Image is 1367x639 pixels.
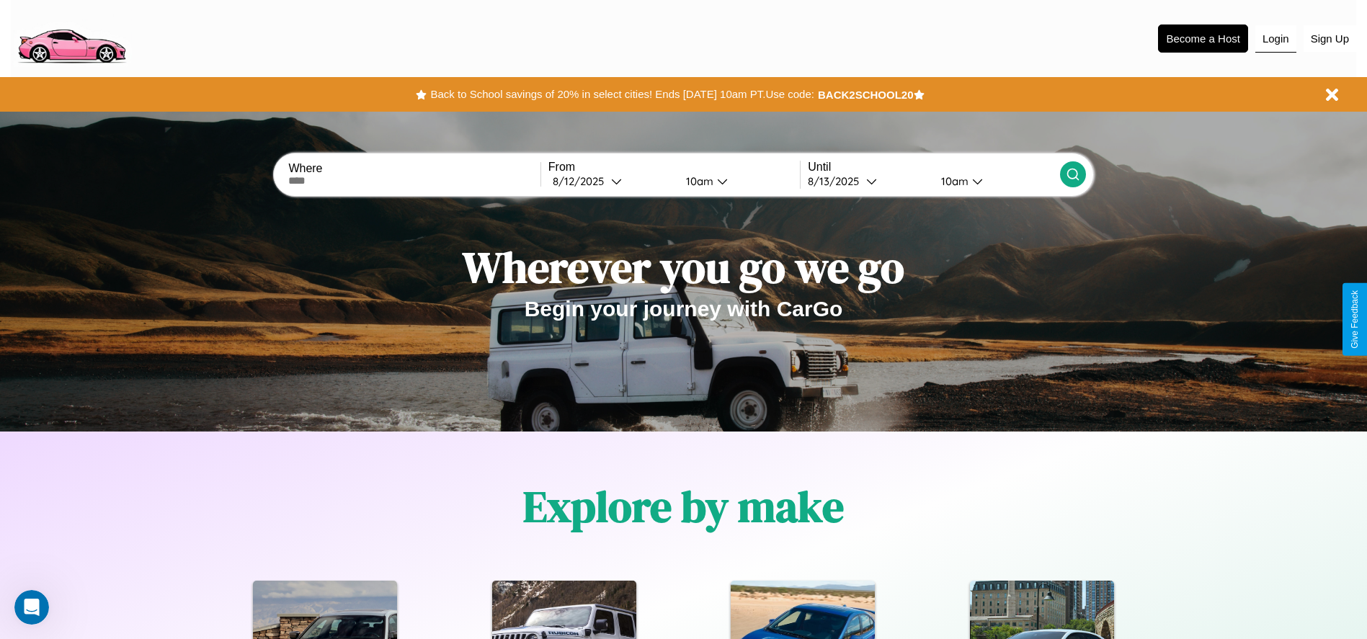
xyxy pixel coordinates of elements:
div: Give Feedback [1350,290,1360,349]
button: 10am [930,174,1060,189]
button: Sign Up [1304,25,1356,52]
label: From [548,161,800,174]
div: 8 / 12 / 2025 [553,174,611,188]
button: Become a Host [1158,24,1248,53]
label: Until [808,161,1059,174]
button: 10am [674,174,801,189]
img: logo [11,7,132,67]
div: 10am [934,174,972,188]
iframe: Intercom live chat [14,590,49,625]
b: BACK2SCHOOL20 [818,89,914,101]
button: Login [1255,25,1296,53]
div: 10am [679,174,717,188]
h1: Explore by make [523,477,844,536]
label: Where [288,162,540,175]
button: 8/12/2025 [548,174,674,189]
button: Back to School savings of 20% in select cities! Ends [DATE] 10am PT.Use code: [427,84,817,104]
div: 8 / 13 / 2025 [808,174,866,188]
